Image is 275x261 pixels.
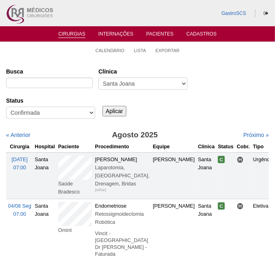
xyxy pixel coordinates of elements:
[218,156,225,163] span: Confirmada
[237,156,244,163] span: Hospital
[216,141,235,153] th: Status
[95,210,150,226] div: Retossigmoidectomia Robótica
[6,141,33,153] th: Cirurgia
[96,48,125,53] a: Calendário
[6,132,30,138] a: « Anterior
[98,67,188,76] label: Clínica
[58,226,92,234] div: Omint
[33,152,57,199] td: Santa Joana
[146,31,173,39] a: Pacientes
[196,141,216,153] th: Clínica
[151,141,196,153] th: Equipe
[6,67,93,76] label: Busca
[252,152,275,199] td: Urgência
[102,106,126,116] input: Aplicar
[186,31,217,39] a: Cadastros
[6,97,95,105] label: Status
[218,202,225,210] span: Confirmada
[98,31,134,39] a: Internações
[12,157,28,162] span: [DATE]
[237,203,244,210] span: Hospital
[6,78,93,88] input: Digite os termos que você deseja procurar.
[94,141,151,153] th: Procedimento
[235,141,252,153] th: Cobr.
[58,180,92,196] div: Saúde Bradesco
[8,203,31,217] a: 04/08 Seg 07:00
[58,31,85,38] a: Cirurgias
[222,11,246,16] a: GastroSCS
[196,152,216,199] td: Santa Joana
[57,141,94,153] th: Paciente
[252,141,275,153] th: Tipo
[33,141,57,153] th: Hospital
[95,230,150,258] p: Vincit - [GEOGRAPHIC_DATA] Dr [PERSON_NAME] - Faturada
[12,157,28,170] a: [DATE] 07:00
[151,152,196,199] td: [PERSON_NAME]
[156,48,180,53] a: Exportar
[8,203,31,209] span: 04/08 Seg
[69,129,201,141] h3: Agosto 2025
[94,152,151,199] td: [PERSON_NAME]
[134,48,146,53] a: Lista
[95,164,150,188] div: Laparotomia, [GEOGRAPHIC_DATA], Drenagem, Bridas
[95,186,107,194] div: [editar]
[13,165,26,170] span: 07:00
[13,211,26,217] span: 07:00
[243,132,269,138] a: Próximo »
[264,11,268,16] i: Sair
